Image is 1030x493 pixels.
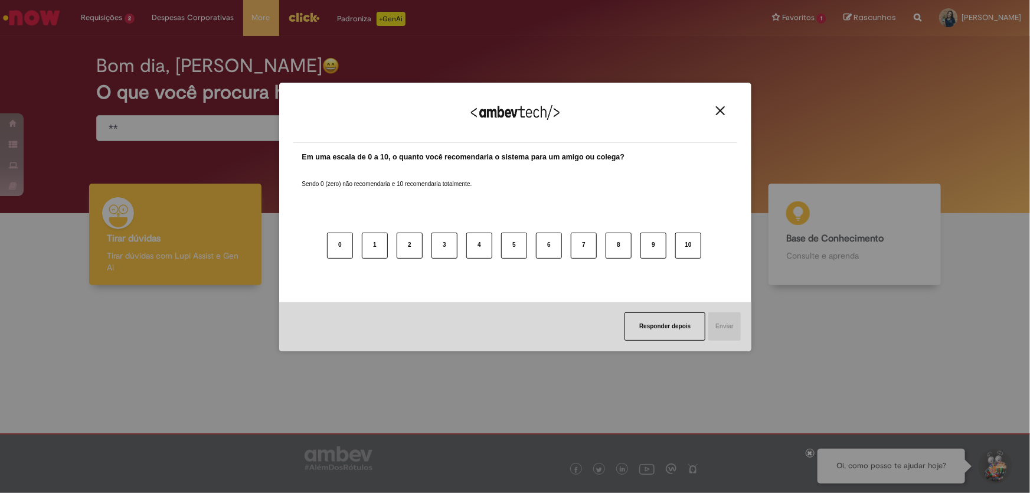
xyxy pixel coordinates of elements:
[640,233,666,259] button: 9
[397,233,423,259] button: 2
[302,152,625,163] label: Em uma escala de 0 a 10, o quanto você recomendaria o sistema para um amigo ou colega?
[675,233,701,259] button: 10
[716,106,725,115] img: Close
[466,233,492,259] button: 4
[712,106,728,116] button: Close
[431,233,457,259] button: 3
[536,233,562,259] button: 6
[624,312,705,341] button: Responder depois
[606,233,632,259] button: 8
[501,233,527,259] button: 5
[302,166,472,188] label: Sendo 0 (zero) não recomendaria e 10 recomendaria totalmente.
[571,233,597,259] button: 7
[471,105,560,120] img: Logo Ambevtech
[327,233,353,259] button: 0
[362,233,388,259] button: 1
